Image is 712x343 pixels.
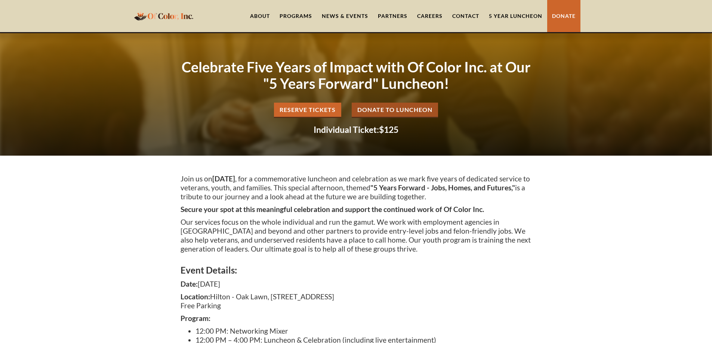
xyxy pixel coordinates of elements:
p: Our services focus on the whole individual and run the gamut. We work with employment agencies in... [181,218,532,253]
strong: Location: [181,292,210,301]
h2: $125 [181,125,532,134]
strong: Program: [181,314,210,322]
strong: "5 Years Forward - Jobs, Homes, and Futures," [370,183,515,192]
p: Join us on , for a commemorative luncheon and celebration as we mark five years of dedicated serv... [181,174,532,201]
p: Hilton - Oak Lawn, [STREET_ADDRESS] Free Parking [181,292,532,310]
li: 12:00 PM: Networking Mixer [195,327,532,336]
strong: Celebrate Five Years of Impact with Of Color Inc. at Our "5 Years Forward" Luncheon! [182,58,531,92]
strong: Event Details: [181,265,237,275]
div: Programs [280,12,312,20]
strong: Individual Ticket: [314,124,379,135]
a: Reserve Tickets [274,103,341,118]
strong: [DATE] [212,174,235,183]
strong: Secure your spot at this meaningful celebration and support the continued work of Of Color Inc. [181,205,484,213]
a: Donate to Luncheon [352,103,438,118]
p: [DATE] [181,280,532,289]
strong: Date: [181,280,198,288]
